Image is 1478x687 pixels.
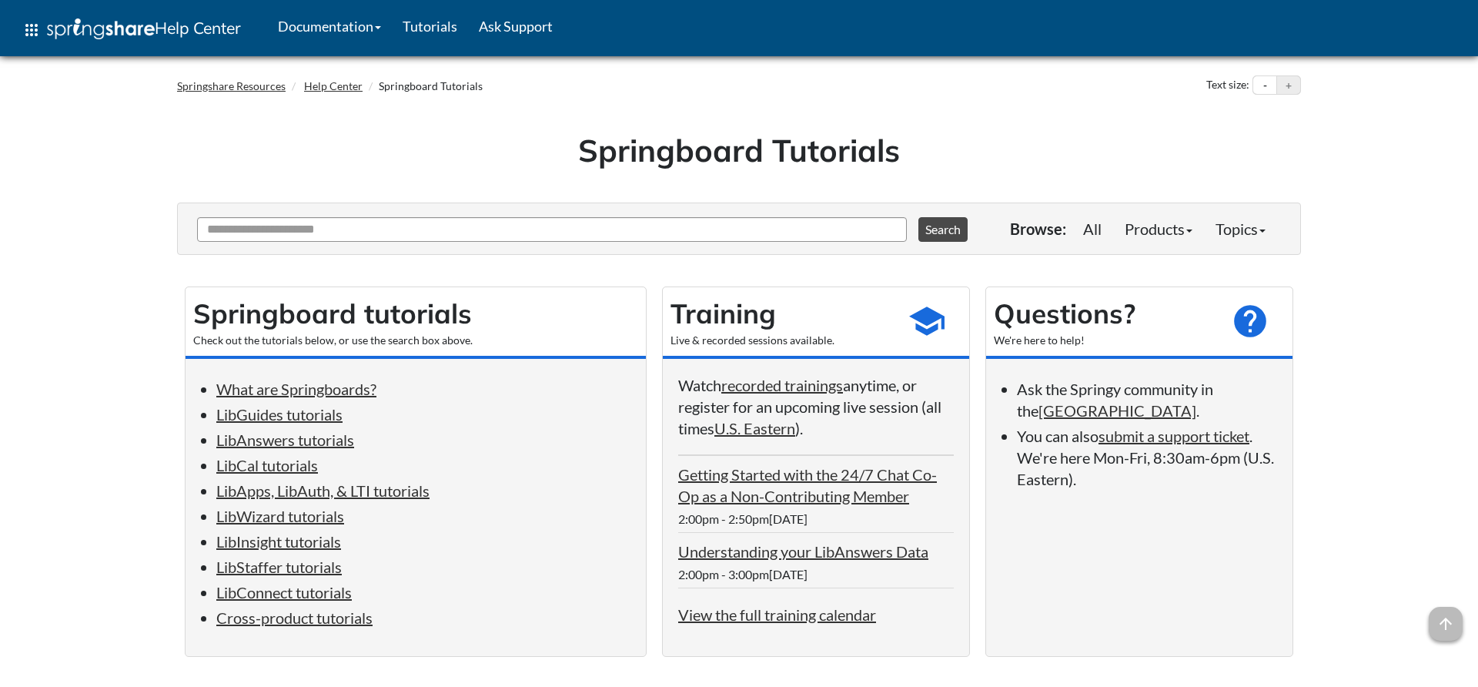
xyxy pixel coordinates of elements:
h2: Questions? [994,295,1216,333]
a: LibWizard tutorials [216,507,344,525]
a: Understanding your LibAnswers Data [678,542,928,561]
a: Help Center [304,79,363,92]
a: Products [1113,213,1204,244]
button: Search [918,217,968,242]
h1: Springboard Tutorials [189,129,1289,172]
p: Watch anytime, or register for an upcoming live session (all times ). [678,374,954,439]
a: Topics [1204,213,1277,244]
li: You can also . We're here Mon-Fri, 8:30am-6pm (U.S. Eastern). [1017,425,1277,490]
span: Help Center [155,18,241,38]
a: LibCal tutorials [216,456,318,474]
a: Getting Started with the 24/7 Chat Co-Op as a Non-Contributing Member [678,465,937,505]
a: arrow_upward [1429,608,1463,627]
a: LibGuides tutorials [216,405,343,424]
a: LibApps, LibAuth, & LTI tutorials [216,481,430,500]
h2: Springboard tutorials [193,295,638,333]
img: Springshare [47,18,155,39]
li: Springboard Tutorials [365,79,483,94]
a: LibStaffer tutorials [216,558,342,576]
a: submit a support ticket [1098,427,1249,445]
a: recorded trainings [721,376,843,394]
a: Springshare Resources [177,79,286,92]
a: [GEOGRAPHIC_DATA] [1038,401,1196,420]
a: LibConnect tutorials [216,583,352,602]
a: Ask Support [468,7,563,45]
p: Browse: [1010,218,1066,240]
span: 2:00pm - 3:00pm[DATE] [678,567,808,581]
div: We're here to help! [994,333,1216,348]
button: Increase text size [1277,76,1300,95]
span: school [908,302,946,340]
li: Ask the Springy community in the . [1017,378,1277,421]
a: All [1072,213,1113,244]
span: arrow_upward [1429,607,1463,641]
h2: Training [670,295,892,333]
a: What are Springboards? [216,380,376,398]
a: apps Help Center [12,7,252,53]
a: LibAnswers tutorials [216,431,354,449]
div: Check out the tutorials below, or use the search box above. [193,333,638,348]
button: Decrease text size [1253,76,1276,95]
a: Documentation [267,7,392,45]
a: Tutorials [392,7,468,45]
div: Live & recorded sessions available. [670,333,892,348]
a: View the full training calendar [678,605,876,624]
span: help [1231,302,1269,340]
a: Cross-product tutorials [216,608,373,627]
span: 2:00pm - 2:50pm[DATE] [678,511,808,526]
div: Text size: [1203,75,1252,96]
a: LibInsight tutorials [216,532,341,551]
span: apps [22,21,41,39]
a: U.S. Eastern [714,419,795,437]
